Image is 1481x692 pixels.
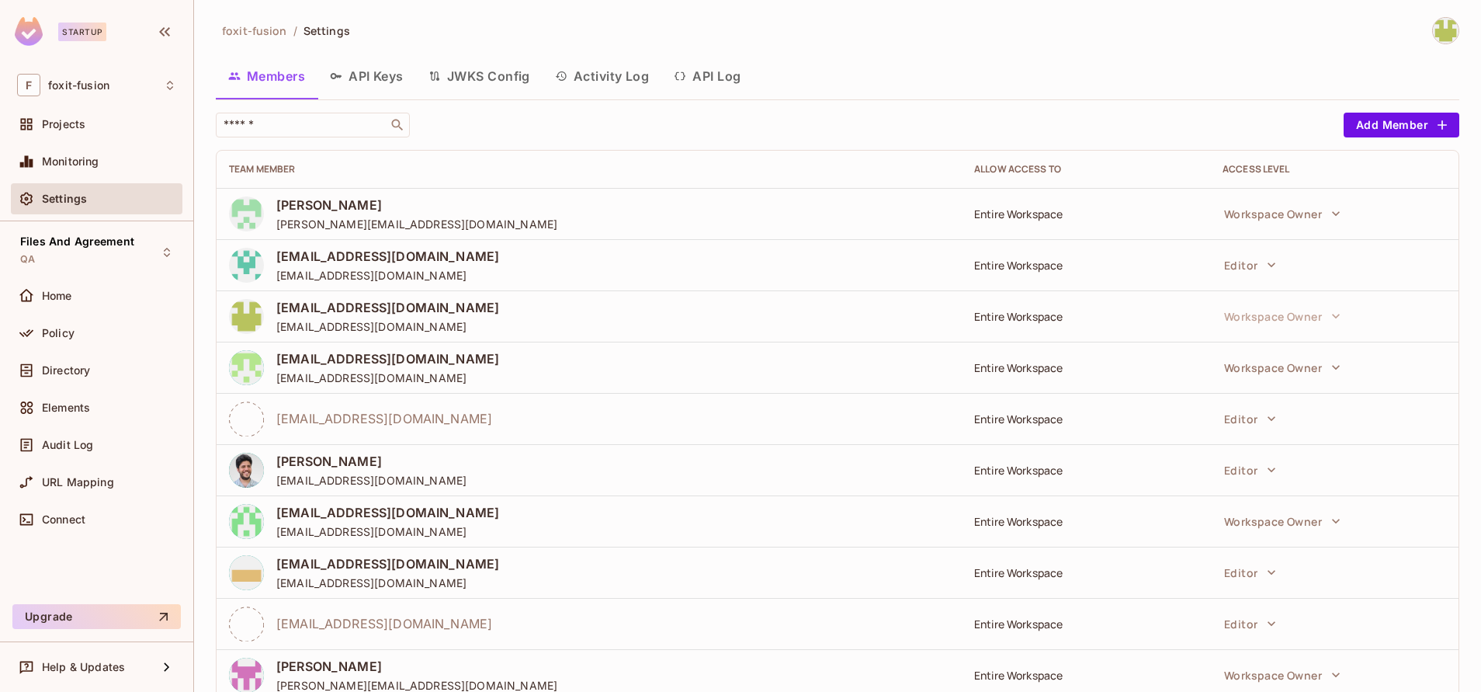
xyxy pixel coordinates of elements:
[974,360,1198,375] div: Entire Workspace
[276,555,499,572] span: [EMAIL_ADDRESS][DOMAIN_NAME]
[661,57,753,96] button: API Log
[42,513,85,526] span: Connect
[276,268,499,283] span: [EMAIL_ADDRESS][DOMAIN_NAME]
[276,453,466,470] span: [PERSON_NAME]
[1216,198,1348,229] button: Workspace Owner
[20,235,134,248] span: Files And Agreement
[276,370,499,385] span: [EMAIL_ADDRESS][DOMAIN_NAME]
[42,118,85,130] span: Projects
[48,79,109,92] span: Workspace: foxit-fusion
[276,473,466,488] span: [EMAIL_ADDRESS][DOMAIN_NAME]
[276,196,557,214] span: [PERSON_NAME]
[229,555,264,590] img: 193456264
[1216,454,1284,485] button: Editor
[58,23,106,41] div: Startup
[276,350,499,367] span: [EMAIL_ADDRESS][DOMAIN_NAME]
[974,463,1198,478] div: Entire Workspace
[229,453,264,488] img: 42164027
[276,248,499,265] span: [EMAIL_ADDRESS][DOMAIN_NAME]
[974,565,1198,580] div: Entire Workspace
[229,248,264,283] img: 219682869
[276,319,499,334] span: [EMAIL_ADDRESS][DOMAIN_NAME]
[42,364,90,377] span: Directory
[42,155,99,168] span: Monitoring
[12,604,181,629] button: Upgrade
[229,163,949,176] div: Team Member
[276,504,499,521] span: [EMAIL_ADDRESS][DOMAIN_NAME]
[20,253,35,266] span: QA
[42,193,87,205] span: Settings
[276,658,557,675] span: [PERSON_NAME]
[974,412,1198,426] div: Entire Workspace
[293,23,297,38] li: /
[974,163,1198,176] div: Allow Access to
[229,196,264,231] img: 180664696
[303,23,350,38] span: Settings
[1433,18,1458,43] img: girija_dwivedi@foxitsoftware.com
[974,207,1198,221] div: Entire Workspace
[1344,113,1459,137] button: Add Member
[1216,249,1284,280] button: Editor
[974,309,1198,324] div: Entire Workspace
[42,327,75,339] span: Policy
[974,258,1198,273] div: Entire Workspace
[222,23,287,38] span: foxit-fusion
[1216,403,1284,434] button: Editor
[276,615,492,632] span: [EMAIL_ADDRESS][DOMAIN_NAME]
[42,290,72,302] span: Home
[974,514,1198,529] div: Entire Workspace
[42,661,125,673] span: Help & Updates
[974,668,1198,683] div: Entire Workspace
[42,402,90,414] span: Elements
[1216,506,1348,537] button: Workspace Owner
[276,299,499,316] span: [EMAIL_ADDRESS][DOMAIN_NAME]
[1216,352,1348,383] button: Workspace Owner
[229,350,264,385] img: 209598156
[276,576,499,590] span: [EMAIL_ADDRESS][DOMAIN_NAME]
[42,476,114,489] span: URL Mapping
[1216,608,1284,639] button: Editor
[276,524,499,539] span: [EMAIL_ADDRESS][DOMAIN_NAME]
[17,74,40,96] span: F
[229,504,264,539] img: 202745415
[1223,163,1446,176] div: Access Level
[42,439,93,451] span: Audit Log
[317,57,416,96] button: API Keys
[1216,659,1348,690] button: Workspace Owner
[1216,557,1284,588] button: Editor
[543,57,662,96] button: Activity Log
[216,57,317,96] button: Members
[15,17,43,46] img: SReyMgAAAABJRU5ErkJggg==
[974,617,1198,631] div: Entire Workspace
[229,299,264,334] img: 209579611
[416,57,543,96] button: JWKS Config
[276,217,557,231] span: [PERSON_NAME][EMAIL_ADDRESS][DOMAIN_NAME]
[1216,301,1348,332] button: Workspace Owner
[276,410,492,427] span: [EMAIL_ADDRESS][DOMAIN_NAME]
